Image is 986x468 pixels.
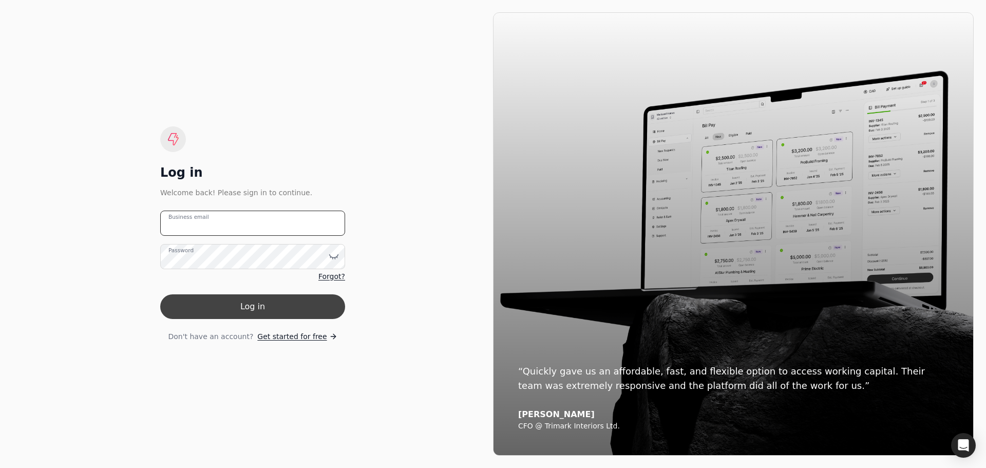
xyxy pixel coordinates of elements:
[518,422,949,431] div: CFO @ Trimark Interiors Ltd.
[518,409,949,420] div: [PERSON_NAME]
[257,331,337,342] a: Get started for free
[160,187,345,198] div: Welcome back! Please sign in to continue.
[518,364,949,393] div: “Quickly gave us an affordable, fast, and flexible option to access working capital. Their team w...
[160,164,345,181] div: Log in
[160,294,345,319] button: Log in
[257,331,327,342] span: Get started for free
[168,331,253,342] span: Don't have an account?
[168,246,194,254] label: Password
[951,433,976,458] div: Open Intercom Messenger
[168,213,209,221] label: Business email
[318,271,345,282] a: Forgot?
